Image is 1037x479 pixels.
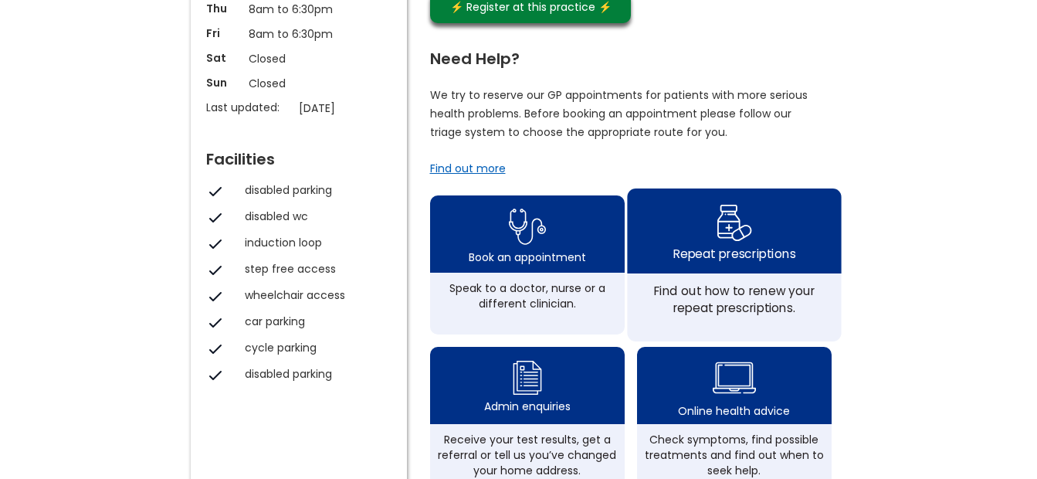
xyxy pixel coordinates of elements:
div: Need Help? [430,43,832,66]
p: Closed [249,50,349,67]
div: Receive your test results, get a referral or tell us you’ve changed your home address. [438,432,617,478]
div: induction loop [245,235,384,250]
p: Fri [206,25,241,41]
p: Sun [206,75,241,90]
p: Sat [206,50,241,66]
div: Repeat prescriptions [673,245,795,262]
div: disabled parking [245,182,384,198]
a: Find out more [430,161,506,176]
p: Last updated: [206,100,291,115]
img: book appointment icon [509,204,546,250]
p: 8am to 6:30pm [249,25,349,42]
p: Thu [206,1,241,16]
img: admin enquiry icon [510,357,544,399]
img: health advice icon [713,352,756,403]
div: step free access [245,261,384,277]
div: cycle parking [245,340,384,355]
div: Online health advice [678,403,790,419]
div: Book an appointment [469,250,586,265]
a: book appointment icon Book an appointmentSpeak to a doctor, nurse or a different clinician. [430,195,625,335]
div: wheelchair access [245,287,384,303]
p: We try to reserve our GP appointments for patients with more serious health problems. Before book... [430,86,808,141]
a: repeat prescription iconRepeat prescriptionsFind out how to renew your repeat prescriptions. [627,189,841,341]
div: disabled wc [245,209,384,224]
div: Find out how to renew your repeat prescriptions. [635,282,832,316]
div: Admin enquiries [484,399,571,414]
img: repeat prescription icon [716,200,752,245]
p: Closed [249,75,349,92]
div: car parking [245,314,384,329]
p: 8am to 6:30pm [249,1,349,18]
div: Speak to a doctor, nurse or a different clinician. [438,280,617,311]
div: Facilities [206,144,391,167]
div: Check symptoms, find possible treatments and find out when to seek help. [645,432,824,478]
div: disabled parking [245,366,384,382]
p: [DATE] [299,100,399,117]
